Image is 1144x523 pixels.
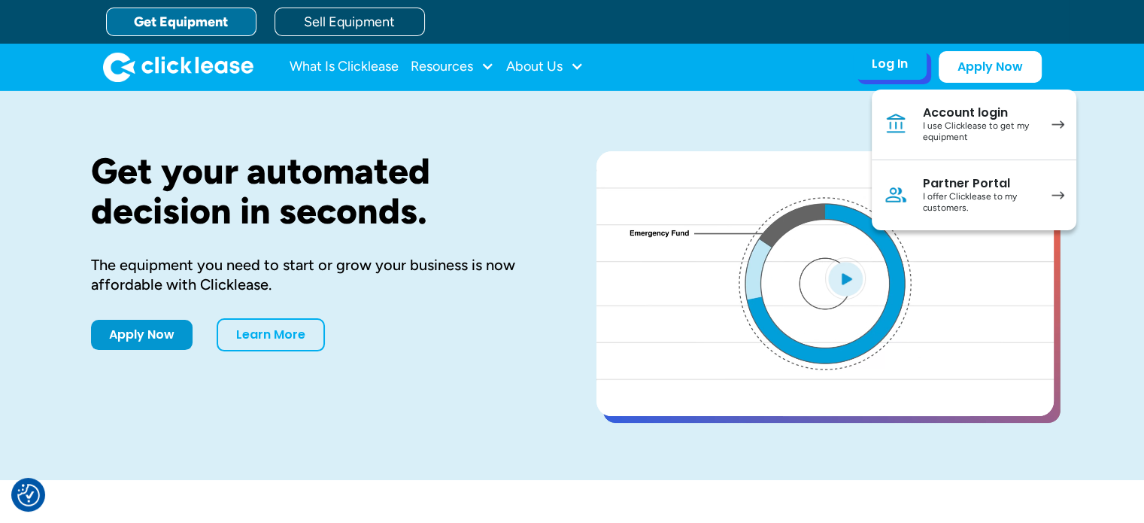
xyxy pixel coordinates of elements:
div: About Us [506,52,584,82]
a: Get Equipment [106,8,256,36]
img: arrow [1051,191,1064,199]
a: Learn More [217,318,325,351]
div: I use Clicklease to get my equipment [923,120,1036,144]
h1: Get your automated decision in seconds. [91,151,548,231]
div: I offer Clicklease to my customers. [923,191,1036,214]
nav: Log In [872,90,1076,230]
div: The equipment you need to start or grow your business is now affordable with Clicklease. [91,255,548,294]
button: Consent Preferences [17,484,40,506]
a: What Is Clicklease [290,52,399,82]
a: open lightbox [596,151,1054,416]
img: Revisit consent button [17,484,40,506]
a: Sell Equipment [275,8,425,36]
img: Clicklease logo [103,52,253,82]
div: Account login [923,105,1036,120]
a: Apply Now [939,51,1042,83]
img: Bank icon [884,112,908,136]
a: Apply Now [91,320,193,350]
div: Log In [872,56,908,71]
img: Person icon [884,183,908,207]
div: Partner Portal [923,176,1036,191]
img: Blue play button logo on a light blue circular background [825,257,866,300]
div: Resources [411,52,494,82]
a: home [103,52,253,82]
img: arrow [1051,120,1064,129]
a: Partner PortalI offer Clicklease to my customers. [872,160,1076,230]
a: Account loginI use Clicklease to get my equipment [872,90,1076,160]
